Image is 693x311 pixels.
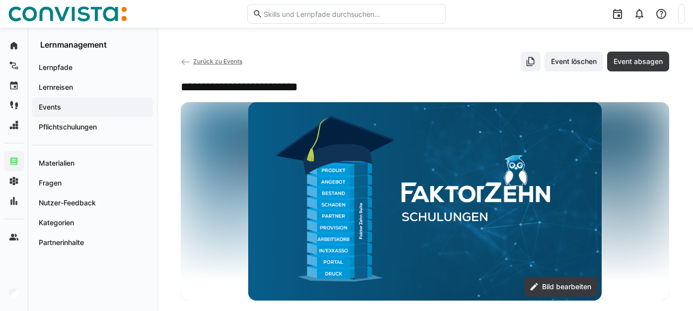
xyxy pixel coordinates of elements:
a: Zurück zu Events [181,58,242,65]
button: Event absagen [607,52,669,71]
input: Skills und Lernpfade durchsuchen… [263,9,440,18]
span: Event absagen [612,57,664,66]
span: Event löschen [550,57,598,66]
span: Zurück zu Events [193,58,242,65]
button: Event löschen [545,52,603,71]
button: Bild bearbeiten [524,277,598,297]
span: Bild bearbeiten [541,282,593,292]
